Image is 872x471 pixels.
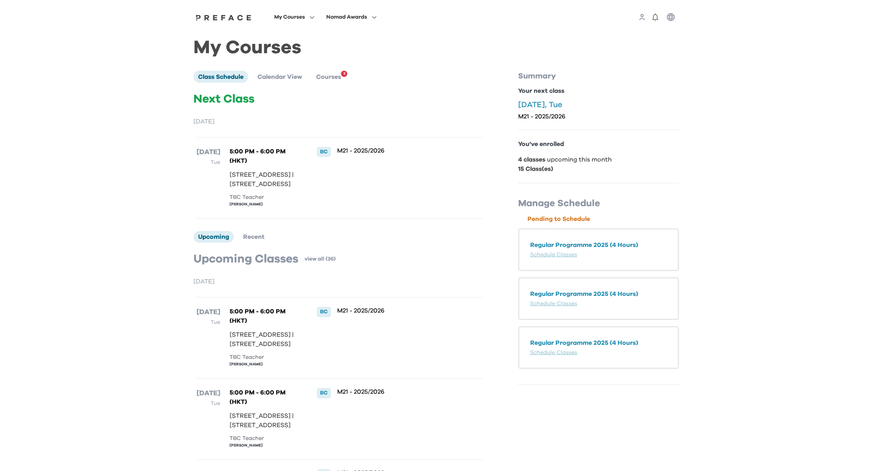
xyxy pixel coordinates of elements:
[305,255,336,263] a: view all (36)
[518,71,679,82] p: Summary
[197,158,220,167] p: Tue
[317,388,331,398] div: BC
[518,155,679,164] p: upcoming this month
[337,307,456,315] p: M21 - 2025/2026
[198,234,229,240] span: Upcoming
[527,214,679,224] p: Pending to Schedule
[230,411,301,430] p: [STREET_ADDRESS] | [STREET_ADDRESS]
[230,353,301,362] div: TBC Teacher
[230,170,301,189] p: [STREET_ADDRESS] | [STREET_ADDRESS]
[197,388,220,399] p: [DATE]
[230,193,301,202] div: TBC Teacher
[518,197,679,210] p: Manage Schedule
[230,147,301,165] p: 5:00 PM - 6:00 PM (HKT)
[530,338,667,348] p: Regular Programme 2025 (4 Hours)
[337,147,456,155] p: M21 - 2025/2026
[530,289,667,299] p: Regular Programme 2025 (4 Hours)
[530,350,577,355] a: Schedule Classes
[193,92,486,106] p: Next Class
[197,399,220,408] p: Tue
[258,74,302,80] span: Calendar View
[197,318,220,327] p: Tue
[316,74,341,80] span: Courses
[193,252,298,266] p: Upcoming Classes
[530,240,667,250] p: Regular Programme 2025 (4 Hours)
[326,12,367,22] span: Nomad Awards
[317,307,331,317] div: BC
[193,117,486,126] p: [DATE]
[518,166,553,172] b: 15 Class(es)
[530,301,577,306] a: Schedule Classes
[193,43,679,52] h1: My Courses
[198,74,244,80] span: Class Schedule
[194,14,254,21] img: Preface Logo
[317,147,331,157] div: BC
[324,12,379,22] button: Nomad Awards
[272,12,317,22] button: My Courses
[518,100,679,109] p: [DATE], Tue
[230,362,301,367] div: [PERSON_NAME]
[193,277,486,286] p: [DATE]
[518,86,679,96] p: Your next class
[518,113,679,120] p: M21 - 2025/2026
[343,69,345,78] span: 3
[337,388,456,396] p: M21 - 2025/2026
[230,388,301,407] p: 5:00 PM - 6:00 PM (HKT)
[194,14,254,20] a: Preface Logo
[230,307,301,325] p: 5:00 PM - 6:00 PM (HKT)
[518,139,679,149] p: You've enrolled
[230,443,301,448] div: [PERSON_NAME]
[197,147,220,158] p: [DATE]
[530,252,577,257] a: Schedule Classes
[274,12,305,22] span: My Courses
[230,202,301,207] div: [PERSON_NAME]
[518,156,545,163] b: 4 classes
[197,307,220,318] p: [DATE]
[243,234,265,240] span: Recent
[230,435,301,443] div: TBC Teacher
[230,330,301,349] p: [STREET_ADDRESS] | [STREET_ADDRESS]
